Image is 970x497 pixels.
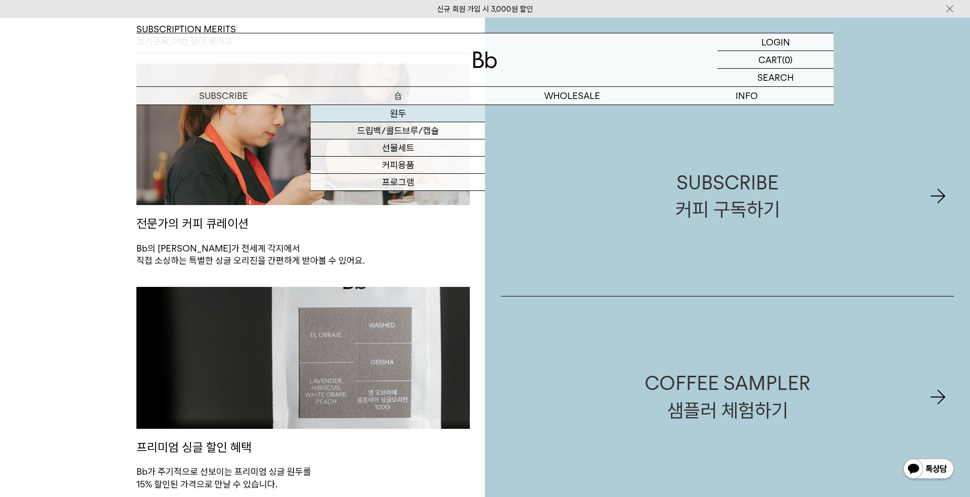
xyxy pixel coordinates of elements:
p: 프리미엄 싱글 할인 혜택 [136,429,470,466]
a: LOGIN [717,33,834,51]
img: 더 가까운 커피 가이드 [136,287,470,429]
p: INFO [659,87,834,105]
a: CART (0) [717,51,834,69]
p: 전문가의 커피 큐레이션 [136,205,470,242]
p: WHOLESALE [485,87,659,105]
img: 로고 [473,52,497,68]
a: SUBSCRIBE [136,87,311,105]
a: 숍 [311,87,485,105]
a: SUBSCRIBE커피 구독하기 [501,96,954,296]
a: 드립백/콜드브루/캡슐 [311,122,485,139]
img: 카카오톡 채널 1:1 채팅 버튼 [902,458,955,482]
p: CART [758,51,782,68]
div: SUBSCRIBE 커피 구독하기 [675,169,780,223]
p: LOGIN [761,33,790,51]
a: 선물세트 [311,139,485,157]
a: 커피용품 [311,157,485,174]
p: (0) [782,51,793,68]
a: 원두 [311,105,485,122]
p: SEARCH [757,69,794,86]
img: 전문가의 커피 큐레이션 [136,64,470,206]
p: Bb가 주기적으로 선보이는 프리미엄 싱글 원두를 15% 할인된 가격으로 만날 수 있습니다. [136,466,470,490]
p: Bb의 [PERSON_NAME]가 전세계 각지에서 직접 소싱하는 특별한 싱글 오리진을 간편하게 받아볼 수 있어요. [136,242,470,267]
a: COFFEE SAMPLER샘플러 체험하기 [501,296,954,497]
a: 프로그램 [311,174,485,191]
a: 신규 회원 가입 시 3,000원 할인 [437,5,533,14]
div: COFFEE SAMPLER 샘플러 체험하기 [645,370,810,423]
